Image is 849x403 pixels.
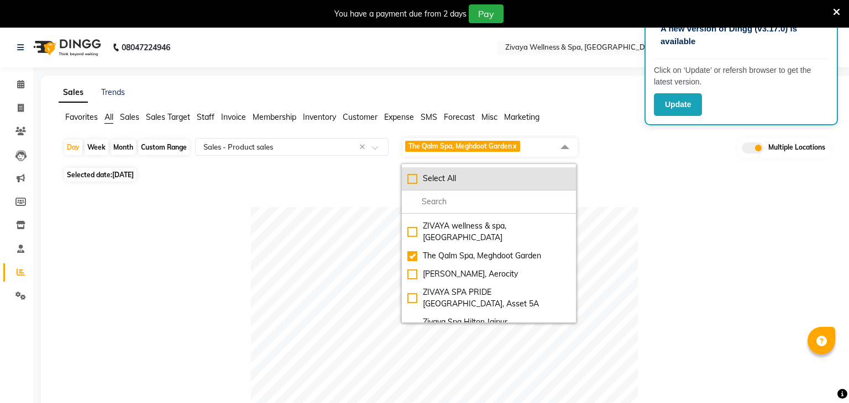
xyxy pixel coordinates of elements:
div: [PERSON_NAME], Aerocity [407,268,570,280]
div: ZIVAYA SPA PRIDE [GEOGRAPHIC_DATA], Asset 5A [407,287,570,310]
p: Click on ‘Update’ or refersh browser to get the latest version. [654,65,829,88]
button: Pay [469,4,504,23]
span: The Qalm Spa, Meghdoot Garden [408,142,512,150]
span: Inventory [303,112,336,122]
span: Sales [120,112,139,122]
span: Staff [197,112,214,122]
div: ZIVAYA wellness & spa, [GEOGRAPHIC_DATA] [407,220,570,243]
button: Update [654,93,702,116]
span: Misc [481,112,497,122]
span: Multiple Locations [768,142,825,153]
div: Day [64,140,82,155]
span: [DATE] [112,171,134,179]
span: All [104,112,113,122]
span: Marketing [504,112,539,122]
input: multiselect-search [407,196,570,208]
div: You have a payment due from 2 days [334,8,467,20]
img: logo [28,32,104,63]
a: Sales [59,83,88,103]
div: Custom Range [138,140,190,155]
span: Forecast [444,112,475,122]
div: Select All [407,173,570,184]
a: Trends [101,87,125,97]
div: Zivaya Spa Hilton Jaipur , [GEOGRAPHIC_DATA] [407,316,570,340]
b: 08047224946 [122,32,170,63]
a: x [512,142,517,150]
span: Selected date: [64,168,137,182]
span: Sales Target [146,112,190,122]
span: Invoice [221,112,246,122]
span: SMS [421,112,437,122]
span: Customer [343,112,378,122]
p: A new version of Dingg (v3.17.0) is available [661,23,822,47]
span: Membership [253,112,296,122]
div: Month [111,140,136,155]
div: Week [85,140,108,155]
span: Favorites [65,112,98,122]
span: Expense [384,112,414,122]
span: Clear all [359,141,369,153]
div: The Qalm Spa, Meghdoot Garden [407,250,570,262]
